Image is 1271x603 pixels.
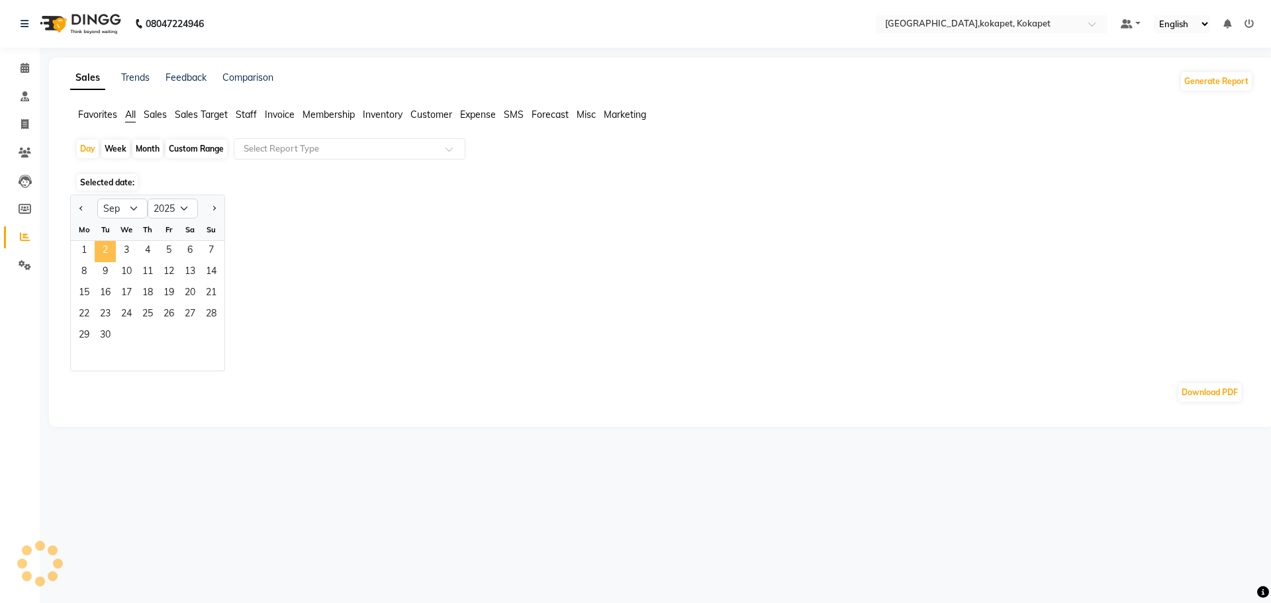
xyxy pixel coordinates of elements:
[77,174,138,191] span: Selected date:
[179,283,201,304] span: 20
[201,241,222,262] div: Sunday, September 7, 2025
[73,262,95,283] span: 8
[303,109,355,120] span: Membership
[95,326,116,347] div: Tuesday, September 30, 2025
[95,262,116,283] div: Tuesday, September 9, 2025
[116,304,137,326] span: 24
[179,262,201,283] span: 13
[179,304,201,326] span: 27
[158,283,179,304] span: 19
[95,219,116,240] div: Tu
[201,304,222,326] div: Sunday, September 28, 2025
[1181,72,1252,91] button: Generate Report
[73,241,95,262] span: 1
[95,304,116,326] span: 23
[179,241,201,262] div: Saturday, September 6, 2025
[158,304,179,326] div: Friday, September 26, 2025
[165,71,207,83] a: Feedback
[201,241,222,262] span: 7
[265,109,295,120] span: Invoice
[97,199,148,218] select: Select month
[179,219,201,240] div: Sa
[116,283,137,304] span: 17
[410,109,452,120] span: Customer
[148,199,198,218] select: Select year
[73,219,95,240] div: Mo
[95,262,116,283] span: 9
[137,262,158,283] span: 11
[209,198,219,219] button: Next month
[137,304,158,326] span: 25
[125,109,136,120] span: All
[604,109,646,120] span: Marketing
[158,283,179,304] div: Friday, September 19, 2025
[137,219,158,240] div: Th
[34,5,124,42] img: logo
[201,219,222,240] div: Su
[116,241,137,262] span: 3
[95,241,116,262] div: Tuesday, September 2, 2025
[137,262,158,283] div: Thursday, September 11, 2025
[179,304,201,326] div: Saturday, September 27, 2025
[179,262,201,283] div: Saturday, September 13, 2025
[137,304,158,326] div: Thursday, September 25, 2025
[116,262,137,283] div: Wednesday, September 10, 2025
[144,109,167,120] span: Sales
[179,283,201,304] div: Saturday, September 20, 2025
[158,304,179,326] span: 26
[363,109,402,120] span: Inventory
[76,198,87,219] button: Previous month
[73,304,95,326] div: Monday, September 22, 2025
[460,109,496,120] span: Expense
[175,109,228,120] span: Sales Target
[121,71,150,83] a: Trends
[137,241,158,262] div: Thursday, September 4, 2025
[146,5,204,42] b: 08047224946
[504,109,524,120] span: SMS
[116,262,137,283] span: 10
[158,241,179,262] div: Friday, September 5, 2025
[101,140,130,158] div: Week
[73,304,95,326] span: 22
[73,262,95,283] div: Monday, September 8, 2025
[532,109,569,120] span: Forecast
[95,283,116,304] span: 16
[158,241,179,262] span: 5
[137,241,158,262] span: 4
[201,283,222,304] div: Sunday, September 21, 2025
[116,304,137,326] div: Wednesday, September 24, 2025
[222,71,273,83] a: Comparison
[73,326,95,347] div: Monday, September 29, 2025
[201,262,222,283] div: Sunday, September 14, 2025
[95,304,116,326] div: Tuesday, September 23, 2025
[73,283,95,304] div: Monday, September 15, 2025
[158,219,179,240] div: Fr
[73,283,95,304] span: 15
[577,109,596,120] span: Misc
[137,283,158,304] span: 18
[179,241,201,262] span: 6
[158,262,179,283] div: Friday, September 12, 2025
[236,109,257,120] span: Staff
[95,326,116,347] span: 30
[95,241,116,262] span: 2
[116,241,137,262] div: Wednesday, September 3, 2025
[95,283,116,304] div: Tuesday, September 16, 2025
[201,262,222,283] span: 14
[116,219,137,240] div: We
[73,326,95,347] span: 29
[116,283,137,304] div: Wednesday, September 17, 2025
[132,140,163,158] div: Month
[70,66,105,90] a: Sales
[78,109,117,120] span: Favorites
[201,283,222,304] span: 21
[201,304,222,326] span: 28
[158,262,179,283] span: 12
[1178,383,1241,402] button: Download PDF
[165,140,227,158] div: Custom Range
[73,241,95,262] div: Monday, September 1, 2025
[137,283,158,304] div: Thursday, September 18, 2025
[77,140,99,158] div: Day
